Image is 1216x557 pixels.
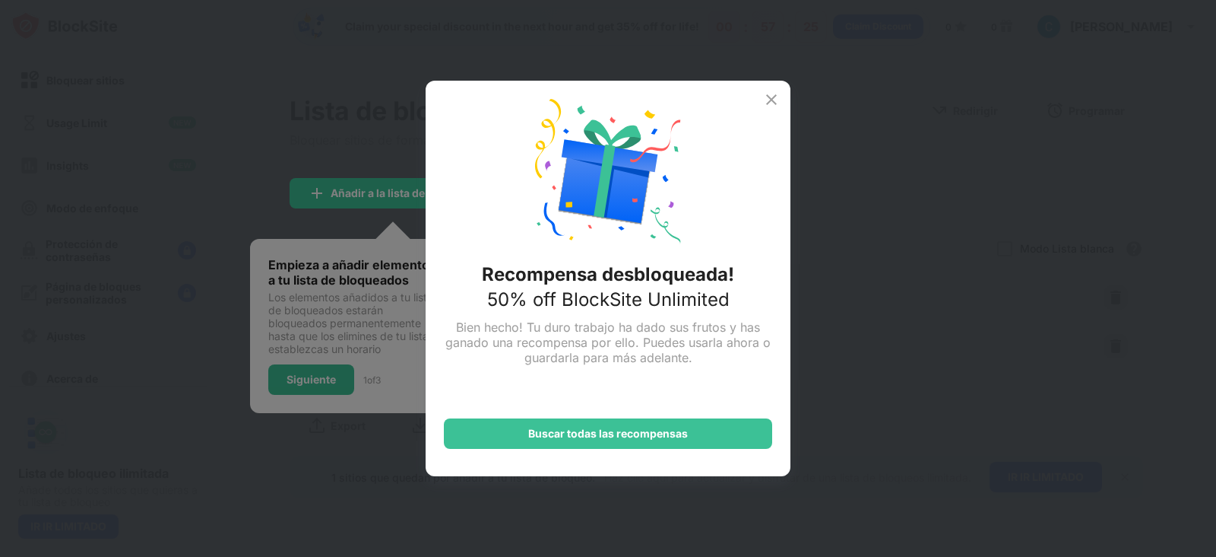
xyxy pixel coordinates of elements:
[444,320,772,365] div: Bien hecho! Tu duro trabajo ha dado sus frutos y has ganado una recompensa por ello. Puedes usarl...
[487,288,730,310] div: 50% off BlockSite Unlimited
[535,99,681,245] img: reward-unlock.svg
[482,263,734,285] div: Recompensa desbloqueada!
[762,91,781,109] img: x-button.svg
[528,428,688,440] div: Buscar todas las recompensas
